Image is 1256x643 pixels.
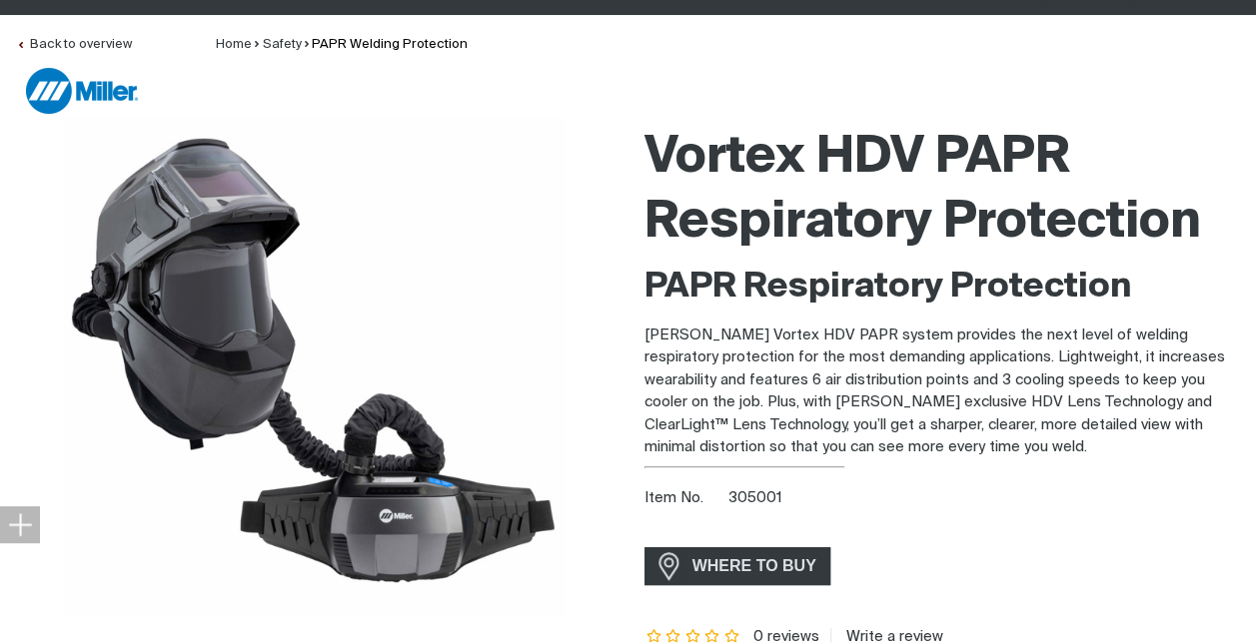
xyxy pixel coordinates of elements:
a: Safety [263,38,302,51]
nav: Breadcrumb [216,35,468,55]
span: Item No. [644,487,725,510]
a: PAPR Welding Protection [312,38,468,51]
h2: PAPR Respiratory Protection [644,266,1241,310]
img: hide socials [8,512,32,536]
a: Back to overview of PAPR Welding Protection [16,38,132,51]
a: Home [216,38,252,51]
h1: Vortex HDV PAPR Respiratory Protection [644,126,1241,256]
span: WHERE TO BUY [679,550,829,582]
span: 305001 [728,490,782,505]
p: [PERSON_NAME] Vortex HDV PAPR system provides the next level of welding respiratory protection fo... [644,324,1241,459]
img: Vortex HDV PAPR System [64,116,564,615]
a: WHERE TO BUY [644,547,831,584]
